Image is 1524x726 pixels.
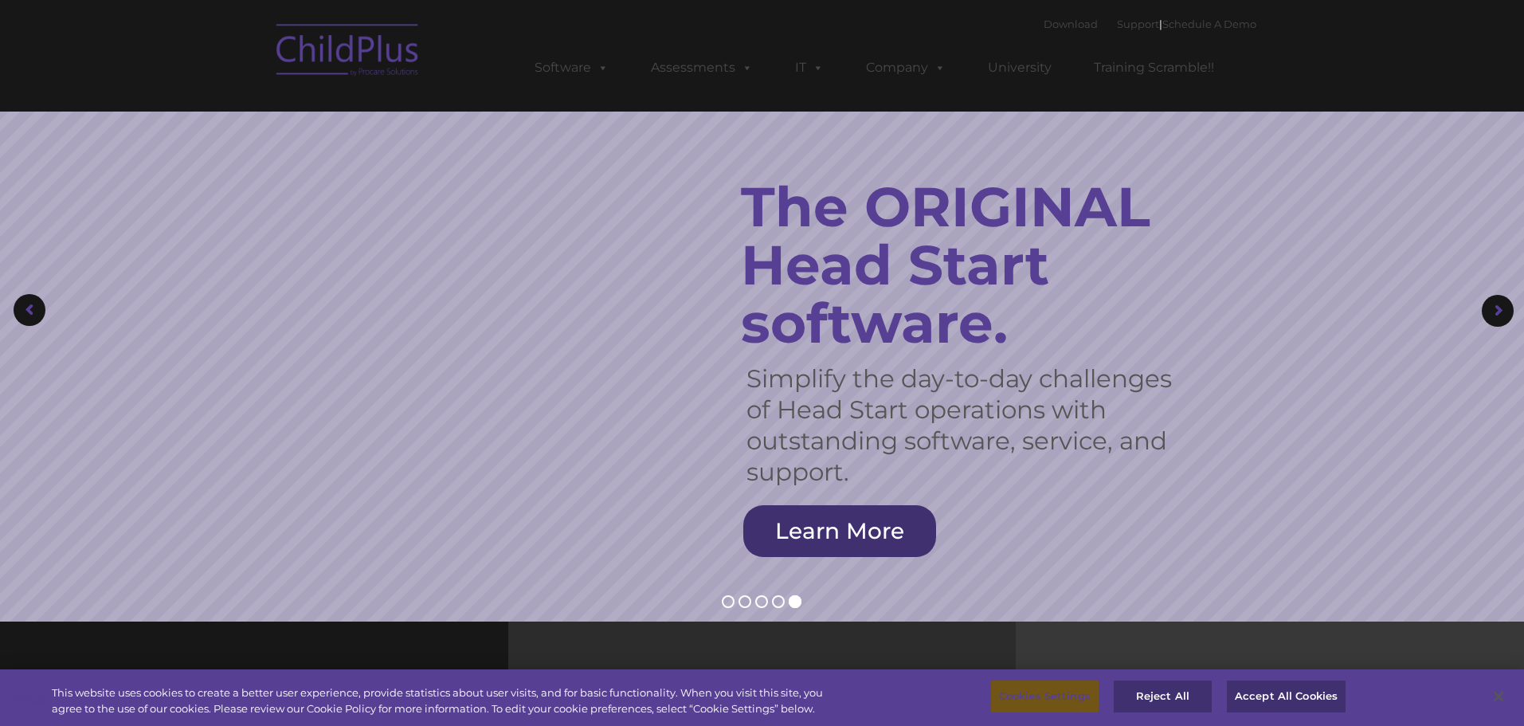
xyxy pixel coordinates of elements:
[1113,680,1213,713] button: Reject All
[221,105,270,117] span: Last name
[52,685,838,716] div: This website uses cookies to create a better user experience, provide statistics about user visit...
[746,363,1193,488] rs-layer: Simplify the day-to-day challenges of Head Start operations with outstanding software, service, a...
[1481,679,1516,714] button: Close
[1044,18,1098,30] a: Download
[221,171,289,182] span: Phone number
[972,52,1068,84] a: University
[779,52,840,84] a: IT
[1162,18,1256,30] a: Schedule A Demo
[268,13,428,92] img: ChildPlus by Procare Solutions
[743,505,936,557] a: Learn More
[1078,52,1230,84] a: Training Scramble!!
[1117,18,1159,30] a: Support
[519,52,625,84] a: Software
[990,680,1099,713] button: Cookies Settings
[850,52,962,84] a: Company
[1044,18,1256,30] font: |
[635,52,769,84] a: Assessments
[741,178,1216,352] rs-layer: The ORIGINAL Head Start software.
[1226,680,1346,713] button: Accept All Cookies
